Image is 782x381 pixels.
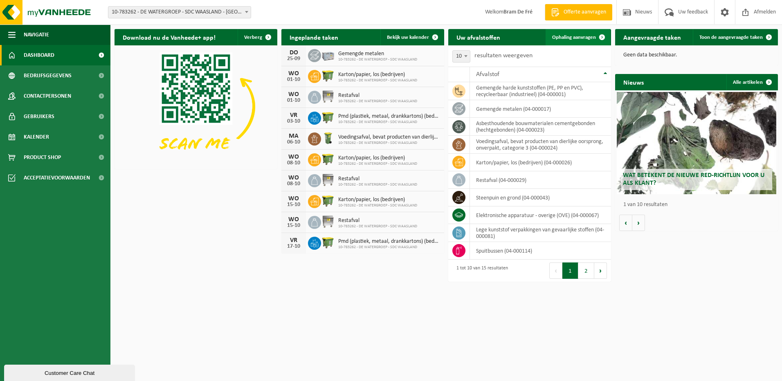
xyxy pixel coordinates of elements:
[448,29,508,45] h2: Uw afvalstoffen
[470,118,611,136] td: asbesthoudende bouwmaterialen cementgebonden (hechtgebonden) (04-000023)
[476,71,499,78] span: Afvalstof
[338,99,417,104] span: 10-783262 - DE WATERGROEP - SDC WAASLAND
[285,154,302,160] div: WO
[338,245,440,250] span: 10-783262 - DE WATERGROEP - SDC WAASLAND
[321,235,335,249] img: WB-1100-HPE-GN-50
[285,112,302,119] div: VR
[285,70,302,77] div: WO
[281,29,346,45] h2: Ingeplande taken
[470,224,611,242] td: lege kunststof verpakkingen van gevaarlijke stoffen (04-000081)
[338,120,440,125] span: 10-783262 - DE WATERGROEP - SDC WAASLAND
[321,90,335,103] img: WB-1100-GAL-GY-02
[321,215,335,229] img: WB-1100-GAL-GY-02
[338,224,417,229] span: 10-783262 - DE WATERGROEP - SDC WAASLAND
[380,29,443,45] a: Bekijk uw kalender
[338,134,440,141] span: Voedingsafval, bevat producten van dierlijke oorsprong, onverpakt, categorie 3
[594,262,607,279] button: Next
[285,195,302,202] div: WO
[321,110,335,124] img: WB-1100-HPE-GN-50
[578,262,594,279] button: 2
[562,8,608,16] span: Offerte aanvragen
[503,9,533,15] strong: Bram De Fré
[552,35,596,40] span: Ophaling aanvragen
[549,262,562,279] button: Previous
[321,152,335,166] img: WB-1100-HPE-GN-50
[285,237,302,244] div: VR
[115,29,224,45] h2: Download nu de Vanheede+ app!
[285,98,302,103] div: 01-10
[285,77,302,83] div: 01-10
[387,35,429,40] span: Bekijk uw kalender
[452,262,508,280] div: 1 tot 10 van 15 resultaten
[338,176,417,182] span: Restafval
[615,74,652,90] h2: Nieuws
[623,52,770,58] p: Geen data beschikbaar.
[338,78,417,83] span: 10-783262 - DE WATERGROEP - SDC WAASLAND
[338,182,417,187] span: 10-783262 - DE WATERGROEP - SDC WAASLAND
[615,29,689,45] h2: Aangevraagde taken
[285,160,302,166] div: 08-10
[321,194,335,208] img: WB-1100-HPE-GN-50
[632,215,645,231] button: Volgende
[285,244,302,249] div: 17-10
[546,29,610,45] a: Ophaling aanvragen
[470,206,611,224] td: elektronische apparatuur - overige (OVE) (04-000067)
[338,72,417,78] span: Karton/papier, los (bedrijven)
[470,242,611,260] td: spuitbussen (04-000114)
[244,35,262,40] span: Verberg
[452,50,470,63] span: 10
[285,202,302,208] div: 15-10
[24,147,61,168] span: Product Shop
[24,25,49,45] span: Navigatie
[24,65,72,86] span: Bedrijfsgegevens
[338,217,417,224] span: Restafval
[338,155,417,161] span: Karton/papier, los (bedrijven)
[108,7,251,18] span: 10-783262 - DE WATERGROEP - SDC WAASLAND - LOKEREN
[321,69,335,83] img: WB-1100-HPE-GN-50
[285,49,302,56] div: DO
[108,6,251,18] span: 10-783262 - DE WATERGROEP - SDC WAASLAND - LOKEREN
[338,57,417,62] span: 10-783262 - DE WATERGROEP - SDC WAASLAND
[338,161,417,166] span: 10-783262 - DE WATERGROEP - SDC WAASLAND
[285,91,302,98] div: WO
[24,106,54,127] span: Gebruikers
[4,363,137,381] iframe: chat widget
[338,141,440,146] span: 10-783262 - DE WATERGROEP - SDC WAASLAND
[699,35,763,40] span: Toon de aangevraagde taken
[474,52,533,59] label: resultaten weergeven
[693,29,777,45] a: Toon de aangevraagde taken
[617,92,776,194] a: Wat betekent de nieuwe RED-richtlijn voor u als klant?
[338,238,440,245] span: Pmd (plastiek, metaal, drankkartons) (bedrijven)
[623,202,774,208] p: 1 van 10 resultaten
[619,215,632,231] button: Vorige
[338,197,417,203] span: Karton/papier, los (bedrijven)
[285,133,302,139] div: MA
[470,100,611,118] td: gemengde metalen (04-000017)
[470,82,611,100] td: gemengde harde kunststoffen (PE, PP en PVC), recycleerbaar (industrieel) (04-000001)
[24,127,49,147] span: Kalender
[285,119,302,124] div: 03-10
[24,45,54,65] span: Dashboard
[470,189,611,206] td: steenpuin en grond (04-000043)
[562,262,578,279] button: 1
[24,86,71,106] span: Contactpersonen
[321,173,335,187] img: WB-1100-GAL-GY-02
[338,51,417,57] span: Gemengde metalen
[321,48,335,62] img: PB-LB-0680-HPE-GY-01
[285,181,302,187] div: 08-10
[623,172,764,186] span: Wat betekent de nieuwe RED-richtlijn voor u als klant?
[470,154,611,171] td: karton/papier, los (bedrijven) (04-000026)
[453,51,470,62] span: 10
[285,139,302,145] div: 06-10
[321,131,335,145] img: WB-0140-HPE-GN-50
[545,4,612,20] a: Offerte aanvragen
[24,168,90,188] span: Acceptatievoorwaarden
[726,74,777,90] a: Alle artikelen
[115,45,277,168] img: Download de VHEPlus App
[285,223,302,229] div: 15-10
[338,92,417,99] span: Restafval
[338,113,440,120] span: Pmd (plastiek, metaal, drankkartons) (bedrijven)
[285,175,302,181] div: WO
[470,136,611,154] td: voedingsafval, bevat producten van dierlijke oorsprong, onverpakt, categorie 3 (04-000024)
